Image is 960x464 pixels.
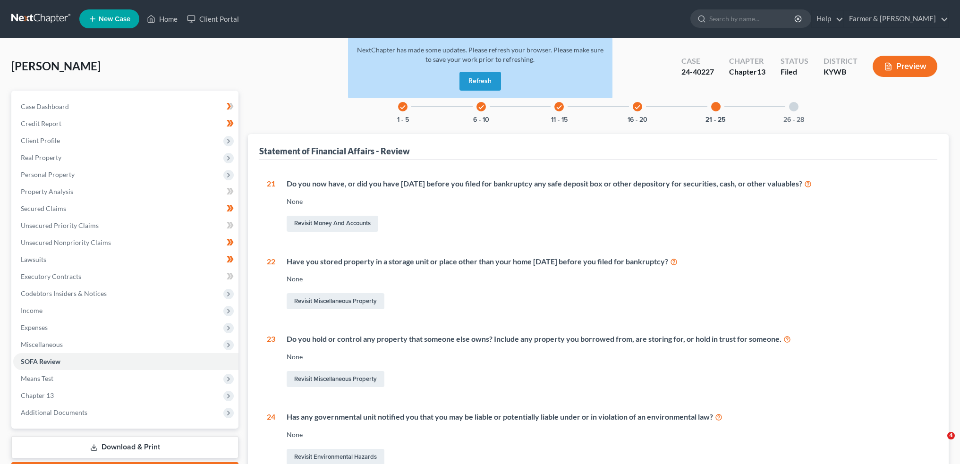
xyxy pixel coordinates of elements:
[478,104,484,110] i: check
[13,268,238,285] a: Executory Contracts
[681,56,714,67] div: Case
[287,216,378,232] a: Revisit Money and Accounts
[844,10,948,27] a: Farmer & [PERSON_NAME]
[287,274,930,284] div: None
[459,72,501,91] button: Refresh
[21,221,99,229] span: Unsecured Priority Claims
[473,117,489,123] button: 6 - 10
[21,408,87,416] span: Additional Documents
[287,197,930,206] div: None
[947,432,955,439] span: 4
[556,104,562,110] i: check
[634,104,641,110] i: check
[757,67,765,76] span: 13
[397,117,409,123] button: 1 - 5
[267,178,275,234] div: 21
[781,56,808,67] div: Status
[287,412,930,422] div: Has any governmental unit notified you that you may be liable or potentially liable under or in v...
[287,178,930,189] div: Do you now have, or did you have [DATE] before you filed for bankruptcy any safe deposit box or o...
[928,432,951,455] iframe: Intercom live chat
[21,170,75,178] span: Personal Property
[21,391,54,399] span: Chapter 13
[628,117,647,123] button: 16 - 20
[781,67,808,77] div: Filed
[399,104,406,110] i: check
[287,352,930,362] div: None
[11,436,238,458] a: Download & Print
[21,340,63,348] span: Miscellaneous
[873,56,937,77] button: Preview
[21,204,66,212] span: Secured Claims
[21,374,53,382] span: Means Test
[287,430,930,439] div: None
[824,67,858,77] div: KYWB
[21,187,73,195] span: Property Analysis
[21,119,61,127] span: Credit Report
[267,334,275,389] div: 23
[287,334,930,345] div: Do you hold or control any property that someone else owns? Include any property you borrowed fro...
[729,67,765,77] div: Chapter
[551,117,568,123] button: 11 - 15
[287,371,384,387] a: Revisit Miscellaneous Property
[21,136,60,144] span: Client Profile
[13,353,238,370] a: SOFA Review
[13,234,238,251] a: Unsecured Nonpriority Claims
[99,16,130,23] span: New Case
[13,200,238,217] a: Secured Claims
[709,10,796,27] input: Search by name...
[729,56,765,67] div: Chapter
[21,323,48,331] span: Expenses
[812,10,843,27] a: Help
[705,117,726,123] button: 21 - 25
[259,145,410,157] div: Statement of Financial Affairs - Review
[783,117,804,123] button: 26 - 28
[681,67,714,77] div: 24-40227
[13,183,238,200] a: Property Analysis
[142,10,182,27] a: Home
[13,115,238,132] a: Credit Report
[287,293,384,309] a: Revisit Miscellaneous Property
[21,306,42,314] span: Income
[182,10,244,27] a: Client Portal
[13,251,238,268] a: Lawsuits
[287,256,930,267] div: Have you stored property in a storage unit or place other than your home [DATE] before you filed ...
[267,256,275,312] div: 22
[357,46,603,63] span: NextChapter has made some updates. Please refresh your browser. Please make sure to save your wor...
[824,56,858,67] div: District
[21,255,46,263] span: Lawsuits
[13,217,238,234] a: Unsecured Priority Claims
[21,102,69,110] span: Case Dashboard
[21,272,81,280] span: Executory Contracts
[21,153,61,161] span: Real Property
[21,238,111,246] span: Unsecured Nonpriority Claims
[11,59,101,73] span: [PERSON_NAME]
[21,357,60,365] span: SOFA Review
[13,98,238,115] a: Case Dashboard
[21,289,107,297] span: Codebtors Insiders & Notices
